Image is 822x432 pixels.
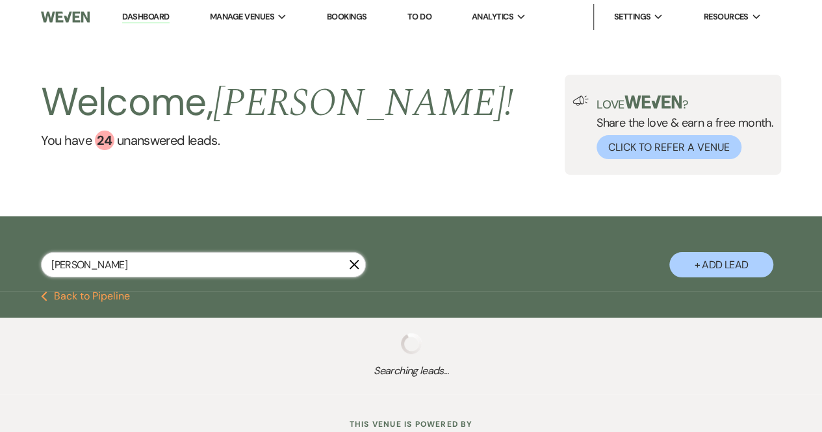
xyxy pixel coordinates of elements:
h2: Welcome, [41,75,513,131]
span: [PERSON_NAME] ! [213,73,513,133]
span: Settings [613,10,650,23]
img: loading spinner [401,333,422,354]
a: Dashboard [122,11,169,23]
span: Searching leads... [41,363,781,379]
img: weven-logo-green.svg [624,95,682,108]
input: Search by name, event date, email address or phone number [41,252,366,277]
span: Analytics [472,10,513,23]
img: Weven Logo [41,3,89,31]
button: Click to Refer a Venue [597,135,741,159]
a: You have 24 unanswered leads. [41,131,513,150]
div: Share the love & earn a free month. [589,95,773,159]
p: Love ? [597,95,773,110]
img: loud-speaker-illustration.svg [572,95,589,106]
a: To Do [407,11,431,22]
span: Resources [703,10,748,23]
a: Bookings [327,11,367,22]
span: Manage Venues [210,10,274,23]
div: 24 [95,131,114,150]
button: Back to Pipeline [41,291,130,301]
button: + Add Lead [669,252,773,277]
